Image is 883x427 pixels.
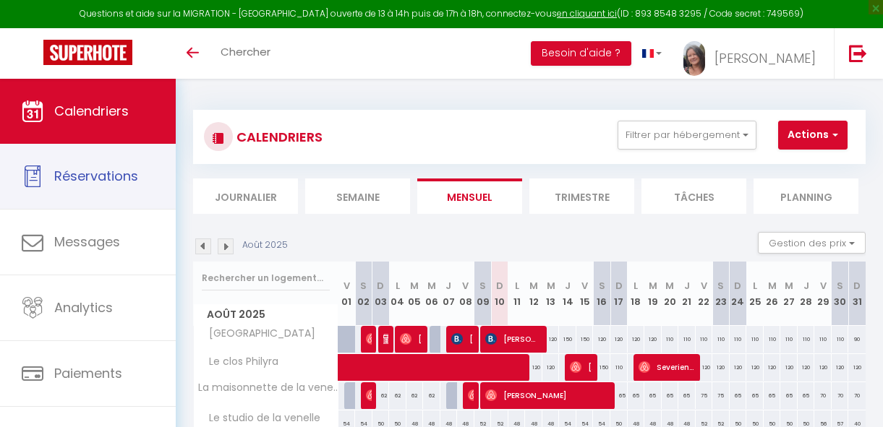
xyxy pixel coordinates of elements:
[764,326,781,353] div: 110
[54,364,122,382] span: Paiements
[576,262,594,326] th: 15
[730,262,747,326] th: 24
[780,262,798,326] th: 27
[780,326,798,353] div: 110
[610,382,628,409] div: 65
[389,382,406,409] div: 62
[714,49,816,67] span: [PERSON_NAME]
[785,279,793,293] abbr: M
[54,167,138,185] span: Réservations
[305,178,410,214] li: Semaine
[618,121,756,150] button: Filtrer par hébergement
[366,325,372,353] span: Sintia Carina Nkomoa Carina Nkomoa Elimbi
[639,353,694,381] span: Severien Dres
[242,238,288,252] p: Août 2025
[764,354,781,381] div: 120
[542,262,560,326] th: 13
[406,262,424,326] th: 05
[746,382,764,409] div: 65
[406,382,424,409] div: 62
[746,326,764,353] div: 110
[529,279,538,293] abbr: M
[360,279,367,293] abbr: S
[542,326,560,353] div: 120
[485,325,541,353] span: [PERSON_NAME]
[457,262,474,326] th: 08
[581,279,588,293] abbr: V
[730,382,747,409] div: 65
[468,381,474,409] span: [PERSON_NAME]
[746,354,764,381] div: 120
[780,354,798,381] div: 120
[615,279,623,293] abbr: D
[780,382,798,409] div: 65
[778,121,848,150] button: Actions
[678,326,696,353] div: 110
[628,382,645,409] div: 65
[753,279,757,293] abbr: L
[54,298,113,316] span: Analytics
[400,325,422,353] span: [PERSON_NAME]
[54,102,129,120] span: Calendriers
[678,262,696,326] th: 21
[696,262,713,326] th: 22
[423,382,440,409] div: 62
[389,262,406,326] th: 04
[355,262,372,326] th: 02
[451,325,474,353] span: [PERSON_NAME]
[547,279,555,293] abbr: M
[196,382,341,393] span: La maisonnette de la venelle
[417,178,522,214] li: Mensuel
[758,232,866,254] button: Gestion des prix
[717,279,724,293] abbr: S
[848,382,866,409] div: 70
[344,279,350,293] abbr: V
[610,326,628,353] div: 120
[712,326,730,353] div: 110
[696,382,713,409] div: 75
[508,262,526,326] th: 11
[814,382,832,409] div: 70
[696,326,713,353] div: 110
[662,262,679,326] th: 20
[423,262,440,326] th: 06
[644,262,662,326] th: 19
[557,7,617,20] a: en cliquant ici
[814,326,832,353] div: 110
[628,326,645,353] div: 120
[383,325,389,353] span: [PERSON_NAME]
[479,279,486,293] abbr: S
[820,279,827,293] abbr: V
[610,262,628,326] th: 17
[641,178,746,214] li: Tâches
[798,326,815,353] div: 110
[233,121,323,153] h3: CALENDRIERS
[525,262,542,326] th: 12
[798,262,815,326] th: 28
[377,279,384,293] abbr: D
[848,262,866,326] th: 31
[662,382,679,409] div: 65
[372,382,390,409] div: 62
[798,354,815,381] div: 120
[754,178,858,214] li: Planning
[570,353,592,381] span: [PERSON_NAME]
[701,279,707,293] abbr: V
[832,262,849,326] th: 30
[734,279,741,293] abbr: D
[853,279,861,293] abbr: D
[712,354,730,381] div: 120
[196,410,324,426] span: Le studio de la venelle
[366,381,372,409] span: [PERSON_NAME]
[427,279,436,293] abbr: M
[673,28,834,79] a: ... [PERSON_NAME]
[396,279,400,293] abbr: L
[491,262,508,326] th: 10
[849,44,867,62] img: logout
[712,382,730,409] div: 75
[485,381,607,409] span: [PERSON_NAME]
[814,354,832,381] div: 120
[837,279,843,293] abbr: S
[445,279,451,293] abbr: J
[768,279,777,293] abbr: M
